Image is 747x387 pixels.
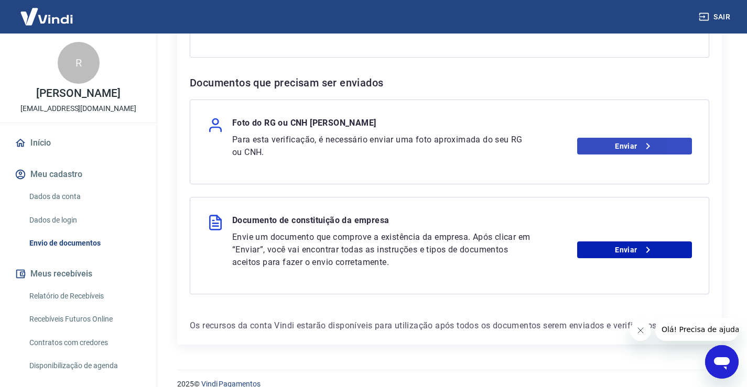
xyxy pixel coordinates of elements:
[25,285,144,307] a: Relatório de Recebíveis
[577,241,692,258] a: Enviar
[13,262,144,285] button: Meus recebíveis
[232,134,531,159] p: Para esta verificação, é necessário enviar uma foto aproximada do seu RG ou CNH.
[190,319,709,332] p: Os recursos da conta Vindi estarão disponíveis para utilização após todos os documentos serem env...
[25,308,144,330] a: Recebíveis Futuros Online
[630,320,651,341] iframe: Fechar mensagem
[13,131,144,154] a: Início
[207,117,224,134] img: user.af206f65c40a7206969b71a29f56cfb7.svg
[190,74,709,91] h6: Documentos que precisam ser enviados
[25,209,144,231] a: Dados de login
[25,355,144,377] a: Disponibilização de agenda
[20,103,136,114] p: [EMAIL_ADDRESS][DOMAIN_NAME]
[13,1,81,32] img: Vindi
[705,345,739,379] iframe: Botão para abrir a janela de mensagens
[232,214,389,231] p: Documento de constituição da empresa
[697,7,734,27] button: Sair
[58,42,100,84] div: R
[655,318,739,341] iframe: Mensagem da empresa
[577,138,692,154] a: Enviar
[36,88,120,99] p: [PERSON_NAME]
[232,231,531,269] p: Envie um documento que comprove a existência da empresa. Após clicar em “Enviar”, você vai encont...
[25,233,144,254] a: Envio de documentos
[25,332,144,353] a: Contratos com credores
[207,214,224,231] img: file.3f2e98d22047474d3a157069828955b5.svg
[13,163,144,186] button: Meu cadastro
[232,117,376,134] p: Foto do RG ou CNH [PERSON_NAME]
[25,186,144,207] a: Dados da conta
[6,7,88,16] span: Olá! Precisa de ajuda?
